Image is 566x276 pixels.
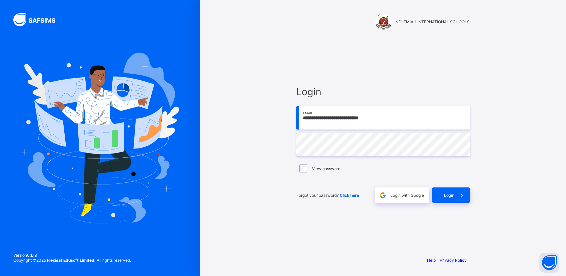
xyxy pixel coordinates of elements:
[427,258,436,263] a: Help
[13,258,131,263] span: Copyright © 2025 All rights reserved.
[440,258,467,263] a: Privacy Policy
[21,53,179,223] img: Hero Image
[379,191,387,199] img: google.396cfc9801f0270233282035f929180a.svg
[47,258,96,263] strong: Flexisaf Edusoft Limited.
[296,86,470,98] span: Login
[444,193,454,198] span: Login
[296,193,359,198] span: Forgot your password?
[340,193,359,198] a: Click here
[395,19,470,24] span: NEHEMIAH INTERNATIONAL SCHOOLS
[539,253,559,273] button: Open asap
[312,166,340,171] label: View password
[13,13,63,26] img: SAFSIMS Logo
[390,193,424,198] span: Login with Google
[13,253,131,258] span: Version 0.1.19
